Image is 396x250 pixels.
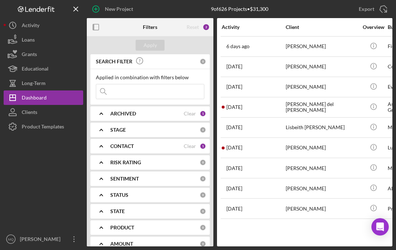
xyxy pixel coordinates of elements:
[200,159,206,166] div: 0
[286,98,358,117] div: [PERSON_NAME] del [PERSON_NAME]
[105,2,133,16] div: New Project
[22,76,46,92] div: Long-Term
[200,192,206,198] div: 0
[200,224,206,231] div: 0
[200,143,206,149] div: 1
[286,138,358,157] div: [PERSON_NAME]
[22,47,37,63] div: Grants
[371,218,389,236] div: Open Intercom Messenger
[136,40,165,51] button: Apply
[184,111,196,116] div: Clear
[96,75,204,80] div: Applied in combination with filters below
[18,232,65,248] div: [PERSON_NAME]
[226,206,242,212] time: 2025-07-23 17:09
[286,24,358,30] div: Client
[22,90,47,107] div: Dashboard
[200,208,206,215] div: 0
[4,18,83,33] button: Activity
[226,64,242,69] time: 2025-05-30 01:54
[286,179,358,198] div: [PERSON_NAME]
[200,110,206,117] div: 1
[200,127,206,133] div: 0
[226,104,242,110] time: 2025-08-14 19:05
[226,165,242,171] time: 2025-08-08 01:43
[110,111,136,116] b: ARCHIVED
[96,59,132,64] b: SEARCH FILTER
[211,6,268,12] div: 9 of 626 Projects • $31,300
[22,33,35,49] div: Loans
[4,119,83,134] button: Product Templates
[4,76,83,90] button: Long-Term
[286,199,358,218] div: [PERSON_NAME]
[286,77,358,97] div: [PERSON_NAME]
[143,24,157,30] b: Filters
[286,118,358,137] div: Lisbeith [PERSON_NAME]
[87,2,140,16] button: New Project
[4,105,83,119] button: Clients
[4,62,83,76] button: Educational
[22,62,48,78] div: Educational
[8,237,13,241] text: MQ
[200,58,206,65] div: 0
[110,225,134,230] b: PRODUCT
[4,47,83,62] button: Grants
[226,124,242,130] time: 2025-08-13 22:44
[22,119,64,136] div: Product Templates
[4,90,83,105] button: Dashboard
[4,33,83,47] button: Loans
[110,176,139,182] b: SENTIMENT
[203,24,210,31] div: 2
[4,232,83,246] button: MQ[PERSON_NAME]
[359,2,374,16] div: Export
[184,143,196,149] div: Clear
[187,24,199,30] div: Reset
[286,37,358,56] div: [PERSON_NAME]
[222,24,285,30] div: Activity
[226,186,242,191] time: 2025-06-09 22:14
[110,241,133,247] b: AMOUNT
[200,241,206,247] div: 0
[226,84,242,90] time: 2025-08-12 02:04
[286,57,358,76] div: [PERSON_NAME]
[110,192,128,198] b: STATUS
[110,143,134,149] b: CONTACT
[110,127,126,133] b: STAGE
[226,43,250,49] time: 2025-08-13 03:50
[110,160,141,165] b: RISK RATING
[110,208,125,214] b: STATE
[22,105,37,121] div: Clients
[22,18,39,34] div: Activity
[200,175,206,182] div: 0
[144,40,157,51] div: Apply
[360,24,387,30] div: Overview
[352,2,392,16] button: Export
[286,158,358,178] div: [PERSON_NAME]
[226,145,242,151] time: 2025-08-15 13:55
